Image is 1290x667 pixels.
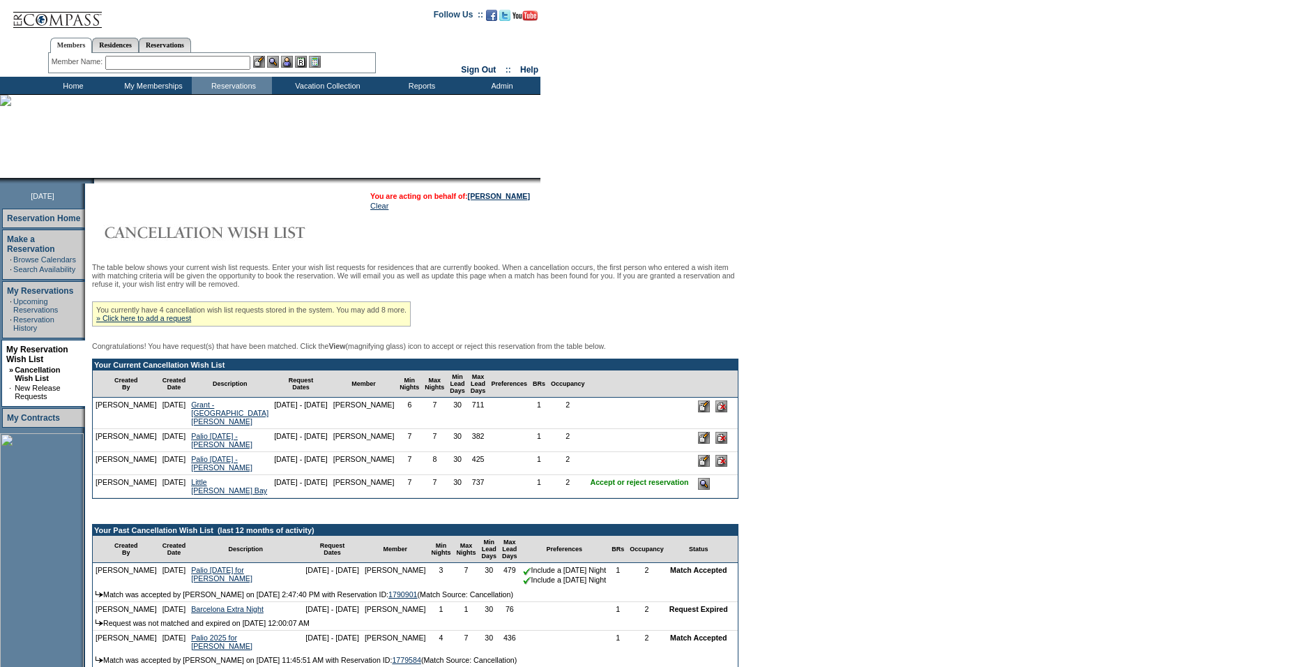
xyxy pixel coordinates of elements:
[454,602,479,616] td: 1
[160,563,189,587] td: [DATE]
[422,452,447,475] td: 8
[15,366,60,382] a: Cancellation Wish List
[698,478,710,490] input: Accept or Reject this Reservation
[523,576,531,585] img: chkSmaller.gif
[590,478,688,486] nobr: Accept or reject reservation
[93,429,160,452] td: [PERSON_NAME]
[627,563,667,587] td: 2
[160,398,189,429] td: [DATE]
[397,370,422,398] td: Min Nights
[506,65,511,75] span: ::
[274,478,328,486] nobr: [DATE] - [DATE]
[513,10,538,21] img: Subscribe to our YouTube Channel
[670,634,727,642] nobr: Match Accepted
[499,602,520,616] td: 76
[191,400,268,426] a: Grant - [GEOGRAPHIC_DATA][PERSON_NAME]
[479,631,500,653] td: 30
[499,536,520,563] td: Max Lead Days
[548,475,588,498] td: 2
[191,432,252,449] a: Palio [DATE] - [PERSON_NAME]
[92,218,371,246] img: Cancellation Wish List
[160,536,189,563] td: Created Date
[520,536,609,563] td: Preferences
[331,429,397,452] td: [PERSON_NAME]
[499,563,520,587] td: 479
[429,602,454,616] td: 1
[397,398,422,429] td: 6
[429,631,454,653] td: 4
[191,478,267,495] a: Little [PERSON_NAME] Bay
[548,398,588,429] td: 2
[715,400,727,412] input: Delete this Request
[715,432,727,444] input: Delete this Request
[191,455,252,472] a: Palio [DATE] - [PERSON_NAME]
[13,255,76,264] a: Browse Calendars
[447,475,468,498] td: 30
[698,400,710,412] input: Edit this Request
[160,631,189,653] td: [DATE]
[698,455,710,467] input: Edit this Request
[609,631,627,653] td: 1
[422,429,447,452] td: 7
[331,398,397,429] td: [PERSON_NAME]
[447,452,468,475] td: 30
[627,602,667,616] td: 2
[112,77,192,94] td: My Memberships
[13,315,54,332] a: Reservation History
[188,536,303,563] td: Description
[460,77,540,94] td: Admin
[305,634,359,642] nobr: [DATE] - [DATE]
[454,563,479,587] td: 7
[530,398,548,429] td: 1
[397,429,422,452] td: 7
[272,77,380,94] td: Vacation Collection
[468,192,530,200] a: [PERSON_NAME]
[486,10,497,21] img: Become our fan on Facebook
[160,475,189,498] td: [DATE]
[15,384,60,400] a: New Release Requests
[488,370,530,398] td: Preferences
[523,567,531,576] img: chkSmaller.gif
[523,566,607,574] nobr: Include a [DATE] Night
[93,587,738,602] td: Match was accepted by [PERSON_NAME] on [DATE] 2:47:40 PM with Reservation ID: (Match Source: Canc...
[362,536,429,563] td: Member
[331,452,397,475] td: [PERSON_NAME]
[139,38,191,52] a: Reservations
[94,178,96,183] img: blank.gif
[370,202,388,210] a: Clear
[486,14,497,22] a: Become our fan on Facebook
[530,452,548,475] td: 1
[191,634,252,650] a: Palio 2025 for [PERSON_NAME]
[479,563,500,587] td: 30
[331,475,397,498] td: [PERSON_NAME]
[295,56,307,68] img: Reservations
[454,631,479,653] td: 7
[447,429,468,452] td: 30
[309,56,321,68] img: b_calculator.gif
[667,536,731,563] td: Status
[160,602,189,616] td: [DATE]
[362,631,429,653] td: [PERSON_NAME]
[698,432,710,444] input: Edit this Request
[523,576,607,584] nobr: Include a [DATE] Night
[93,475,160,498] td: [PERSON_NAME]
[93,536,160,563] td: Created By
[10,315,12,332] td: ·
[7,234,55,254] a: Make a Reservation
[670,566,727,574] nobr: Match Accepted
[93,359,738,370] td: Your Current Cancellation Wish List
[13,265,75,273] a: Search Availability
[93,563,160,587] td: [PERSON_NAME]
[274,432,328,440] nobr: [DATE] - [DATE]
[499,631,520,653] td: 436
[609,536,627,563] td: BRs
[271,370,331,398] td: Request Dates
[191,605,264,613] a: Barcelona Extra Night
[530,370,548,398] td: BRs
[160,370,189,398] td: Created Date
[370,192,530,200] span: You are acting on behalf of:
[468,429,489,452] td: 382
[468,370,489,398] td: Max Lead Days
[479,536,500,563] td: Min Lead Days
[548,370,588,398] td: Occupancy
